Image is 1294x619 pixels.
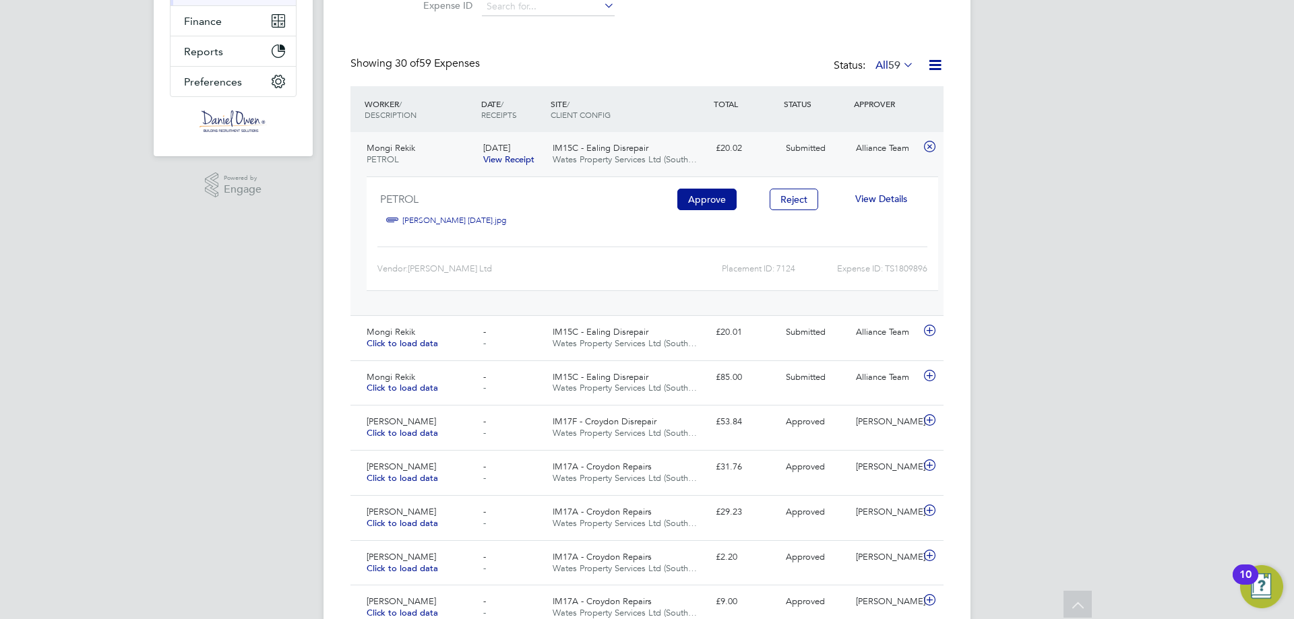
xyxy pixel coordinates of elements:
span: Approved [786,506,825,517]
span: IM15C - Ealing Disrepair [553,142,648,154]
a: [PERSON_NAME] [DATE].jpg [402,210,506,230]
span: - [483,337,486,349]
span: - [483,427,486,438]
button: Approve [677,189,737,210]
span: / [501,98,503,109]
span: [PERSON_NAME] [367,506,436,517]
span: Mongi Rekik [367,326,415,337]
div: Showing [350,57,483,71]
span: DESCRIPTION [365,109,417,120]
div: SITE [547,92,710,127]
span: Engage [224,184,261,195]
div: WORKER [361,92,478,127]
span: Submitted [786,142,826,154]
span: Powered by [224,172,261,184]
div: [PERSON_NAME] [851,591,921,613]
span: Click to load data [367,382,438,393]
span: Wates Property Services Ltd (South… [553,337,697,349]
span: Submitted [786,371,826,383]
span: IM17F - Croydon Disrepair [553,416,656,427]
span: - [483,506,486,517]
span: Preferences [184,75,242,88]
span: [PERSON_NAME] [367,551,436,562]
span: Wates Property Services Ltd (South… [553,607,697,618]
span: - [483,562,486,574]
span: Wates Property Services Ltd (South… [553,154,697,165]
span: - [483,416,486,427]
span: 59 Expenses [395,57,480,70]
span: IM17A - Croydon Repairs [553,461,652,472]
div: Alliance Team [851,321,921,344]
span: - [483,595,486,607]
div: Placement ID: 7124 [619,258,795,280]
button: Reject [770,189,818,210]
span: [PERSON_NAME] [367,461,436,472]
div: £9.00 [710,591,780,613]
span: Click to load data [367,607,438,618]
a: View Receipt [483,154,534,165]
span: - [483,461,486,472]
div: APPROVER [851,92,921,116]
span: Approved [786,551,825,562]
a: Powered byEngage [205,172,262,198]
span: PETROL [367,154,399,165]
span: Wates Property Services Ltd (South… [553,517,697,529]
span: [PERSON_NAME] [367,595,436,607]
span: IM15C - Ealing Disrepair [553,371,648,383]
div: £85.00 [710,366,780,389]
span: RECEIPTS [481,109,517,120]
span: 30 of [395,57,419,70]
div: [PERSON_NAME] [851,501,921,523]
div: £29.23 [710,501,780,523]
div: DATE [478,92,548,127]
span: 59 [888,59,900,72]
span: - [483,551,486,562]
button: Finance [171,6,296,36]
span: Click to load data [367,517,438,529]
span: [PERSON_NAME] Ltd [408,263,492,273]
img: danielowen-logo-retina.png [199,110,267,132]
div: Status: [834,57,917,75]
span: Mongi Rekik [367,142,415,154]
span: Approved [786,416,825,427]
div: £31.76 [710,456,780,478]
button: Open Resource Center, 10 new notifications [1240,565,1283,608]
span: CLIENT CONFIG [551,109,611,120]
span: Click to load data [367,472,438,484]
div: TOTAL [710,92,780,116]
div: [PERSON_NAME] [851,546,921,568]
a: Go to home page [170,110,297,132]
span: Click to load data [367,337,438,349]
span: IM17A - Croydon Repairs [553,506,652,517]
span: - [483,607,486,618]
div: [PERSON_NAME] [851,456,921,478]
span: - [483,382,486,393]
div: 10 [1239,575,1252,592]
span: - [483,326,486,337]
label: All [875,59,914,72]
span: Mongi Rekik [367,371,415,383]
span: Click to load data [367,562,438,574]
div: Alliance Team [851,366,921,389]
span: IM17A - Croydon Repairs [553,551,652,562]
span: [PERSON_NAME] [367,416,436,427]
span: Wates Property Services Ltd (South… [553,472,697,484]
span: - [483,472,486,484]
button: Reports [171,36,296,66]
div: [PERSON_NAME] [851,411,921,433]
div: Expense ID: TS1809896 [795,258,927,280]
div: STATUS [780,92,851,116]
span: / [399,98,402,109]
div: £53.84 [710,411,780,433]
span: Wates Property Services Ltd (South… [553,562,697,574]
span: / [567,98,569,109]
span: Wates Property Services Ltd (South… [553,427,697,438]
span: Finance [184,15,222,28]
span: View Details [855,193,907,205]
span: [DATE] [483,142,510,154]
span: - [483,517,486,529]
button: Preferences [171,67,296,96]
span: Approved [786,461,825,472]
div: £20.01 [710,321,780,344]
div: Vendor: [377,258,619,280]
